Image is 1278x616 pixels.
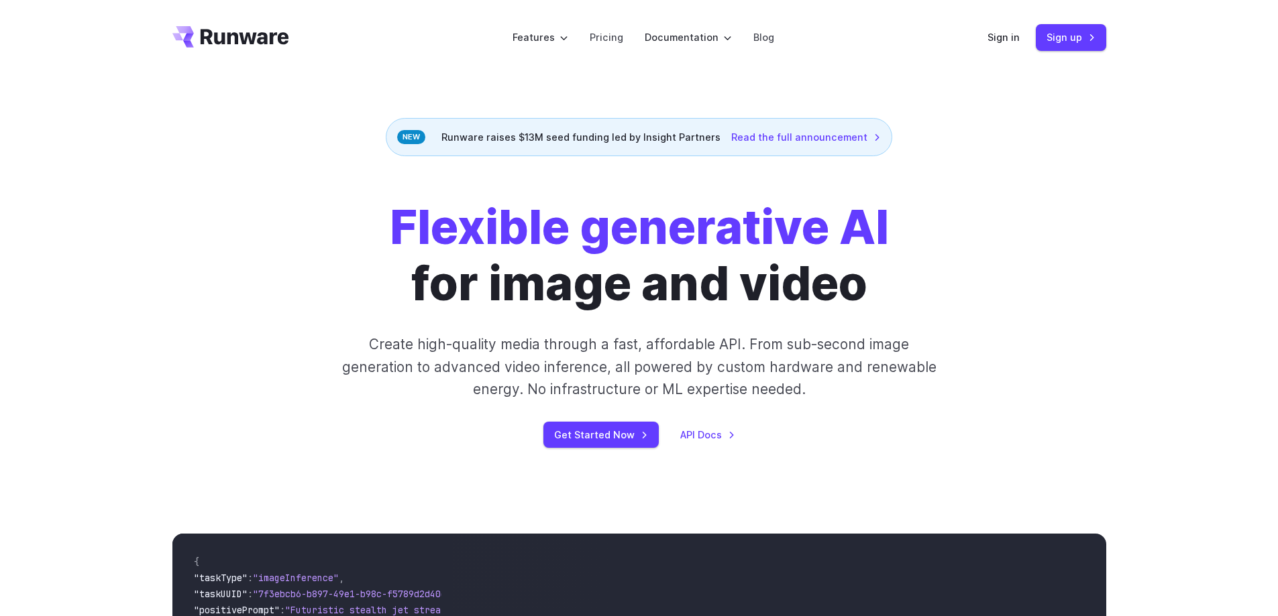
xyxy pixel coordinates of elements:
[339,572,344,584] span: ,
[753,29,774,45] a: Blog
[253,572,339,584] span: "imageInference"
[194,572,248,584] span: "taskType"
[253,588,457,600] span: "7f3ebcb6-b897-49e1-b98c-f5789d2d40d7"
[390,198,889,255] strong: Flexible generative AI
[340,333,938,400] p: Create high-quality media through a fast, affordable API. From sub-second image generation to adv...
[988,29,1020,45] a: Sign in
[543,422,659,448] a: Get Started Now
[731,129,881,145] a: Read the full announcement
[390,199,889,312] h1: for image and video
[386,118,892,156] div: Runware raises $13M seed funding led by Insight Partners
[172,26,289,48] a: Go to /
[680,427,735,442] a: API Docs
[513,29,568,45] label: Features
[194,588,248,600] span: "taskUUID"
[194,556,199,568] span: {
[248,572,253,584] span: :
[280,604,285,616] span: :
[285,604,774,616] span: "Futuristic stealth jet streaking through a neon-lit cityscape with glowing purple exhaust"
[590,29,623,45] a: Pricing
[248,588,253,600] span: :
[645,29,732,45] label: Documentation
[194,604,280,616] span: "positivePrompt"
[1036,24,1106,50] a: Sign up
